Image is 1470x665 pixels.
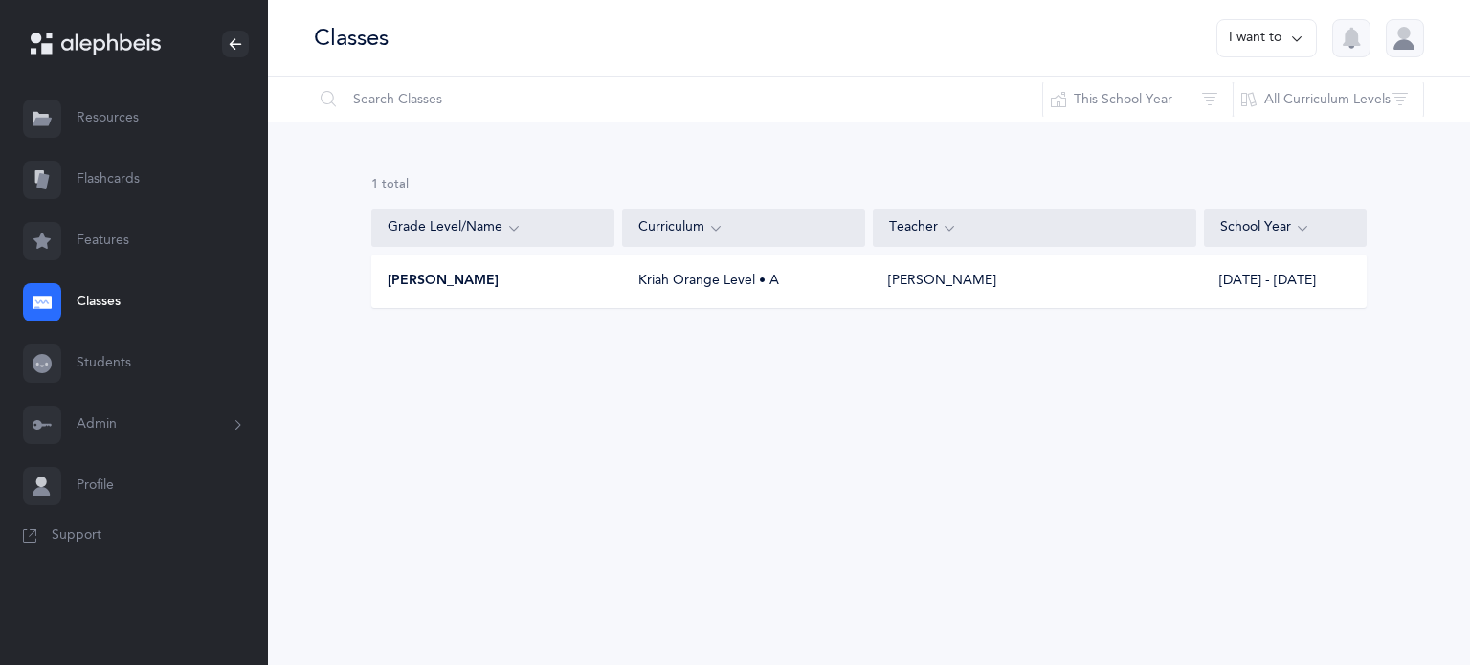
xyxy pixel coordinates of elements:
div: Curriculum [638,217,849,238]
div: [PERSON_NAME] [888,272,996,291]
span: [PERSON_NAME] [388,272,499,291]
div: Grade Level/Name [388,217,598,238]
div: Kriah Orange Level • A [623,272,866,291]
input: Search Classes [313,77,1043,122]
div: [DATE] - [DATE] [1204,272,1366,291]
div: Classes [314,22,389,54]
div: 1 [371,176,1367,193]
button: All Curriculum Levels [1233,77,1424,122]
div: School Year [1220,217,1350,238]
button: I want to [1216,19,1317,57]
div: Teacher [889,217,1180,238]
iframe: Drift Widget Chat Controller [1374,569,1447,642]
span: total [382,177,409,190]
span: Support [52,526,101,545]
button: This School Year [1042,77,1234,122]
